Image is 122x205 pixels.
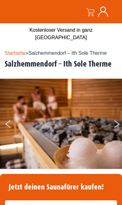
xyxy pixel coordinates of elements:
[6,118,21,133] button: Previous
[5,59,122,69] h2: Salzhemmendorf – Ith Sole Therme
[5,50,107,56] span: »
[29,27,93,40] span: Kostenloser Versand in ganz [GEOGRAPHIC_DATA]
[5,179,117,195] h4: Jetzt deinen Saunafürer kaufen!
[5,50,26,56] a: Startseite
[29,50,107,56] span: Salzhemmendorf – Ith Sole Therme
